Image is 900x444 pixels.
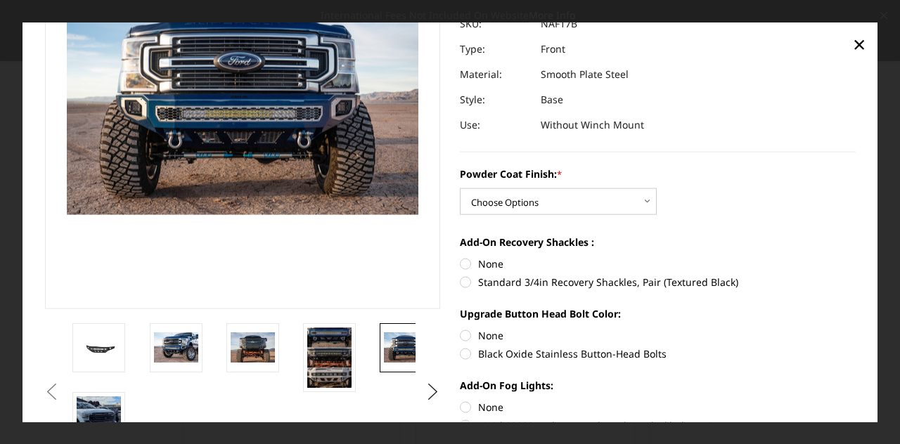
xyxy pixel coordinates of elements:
[460,256,856,271] label: None
[460,275,856,289] label: Standard 3/4in Recovery Shackles, Pair (Textured Black)
[541,112,644,138] dd: Without Winch Mount
[460,37,530,62] dt: Type:
[460,418,856,433] label: Rigid 20200 Radiance Pods - White Blacklight (pair)
[154,332,198,362] img: 2017-2022 Ford F250-350 - Freedom Series - Base Front Bumper (non-winch)
[460,346,856,361] label: Black Oxide Stainless Button-Head Bolts
[307,327,352,388] img: Multiple lighting options
[460,235,856,249] label: Add-On Recovery Shackles :
[77,337,121,358] img: 2017-2022 Ford F250-350 - Freedom Series - Base Front Bumper (non-winch)
[541,37,565,62] dd: Front
[541,87,563,112] dd: Base
[460,112,530,138] dt: Use:
[541,62,629,87] dd: Smooth Plate Steel
[460,87,530,112] dt: Style:
[41,381,63,403] button: Previous
[460,378,856,393] label: Add-On Fog Lights:
[460,166,856,181] label: Powder Coat Finish:
[460,62,530,87] dt: Material:
[231,332,275,362] img: 2017-2022 Ford F250-350 - Freedom Series - Base Front Bumper (non-winch)
[848,32,870,55] a: Close
[384,332,428,362] img: 2017-2022 Ford F250-350 - Freedom Series - Base Front Bumper (non-winch)
[853,28,866,58] span: ×
[541,11,577,37] dd: NAF17B
[460,328,856,343] label: None
[460,11,530,37] dt: SKU:
[460,306,856,321] label: Upgrade Button Head Bolt Color:
[460,400,856,414] label: None
[423,381,444,403] button: Next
